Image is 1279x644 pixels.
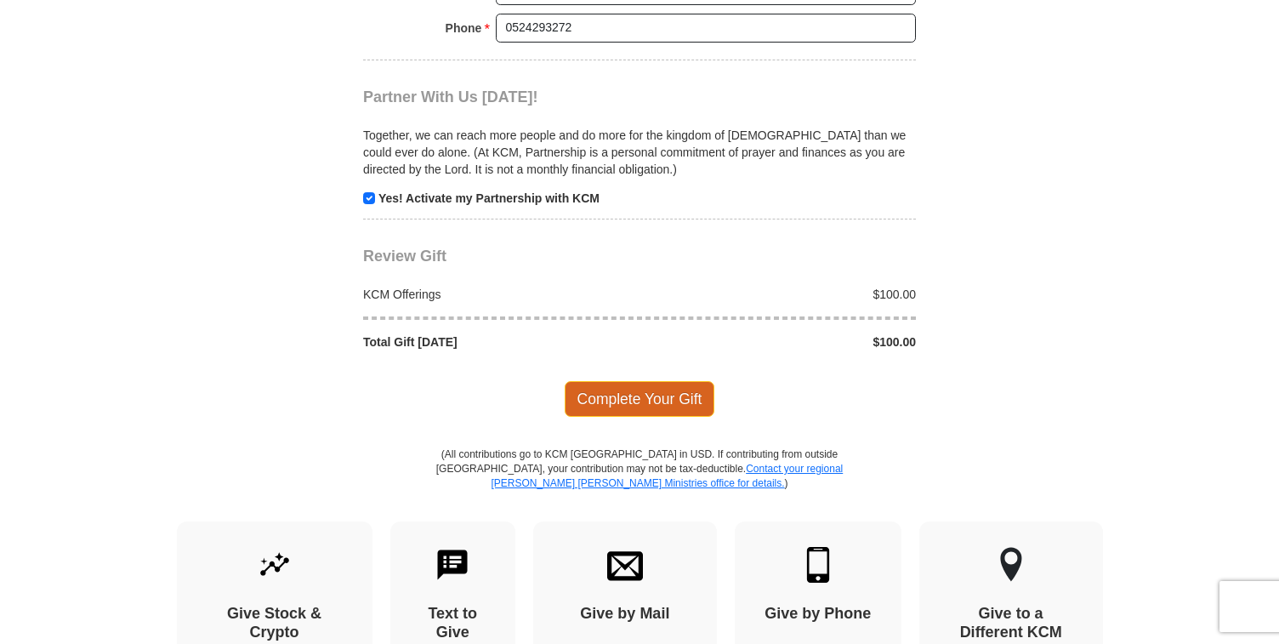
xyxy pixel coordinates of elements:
h4: Give Stock & Crypto [207,605,343,641]
div: Keywords by Traffic [188,100,287,111]
strong: Phone [446,16,482,40]
div: v 4.0.25 [48,27,83,41]
h4: Text to Give [420,605,486,641]
img: tab_domain_overview_orange.svg [46,99,60,112]
div: Total Gift [DATE] [355,333,640,350]
strong: Yes! Activate my Partnership with KCM [378,191,600,205]
div: KCM Offerings [355,286,640,303]
div: $100.00 [639,333,925,350]
p: (All contributions go to KCM [GEOGRAPHIC_DATA] in USD. If contributing from outside [GEOGRAPHIC_D... [435,447,844,521]
img: website_grey.svg [27,44,41,58]
span: Partner With Us [DATE]! [363,88,538,105]
span: Complete Your Gift [565,381,715,417]
div: Domain: [DOMAIN_NAME] [44,44,187,58]
div: $100.00 [639,286,925,303]
img: other-region [999,547,1023,583]
img: give-by-stock.svg [257,547,293,583]
img: tab_keywords_by_traffic_grey.svg [169,99,183,112]
div: Domain Overview [65,100,152,111]
span: Review Gift [363,248,446,265]
img: logo_orange.svg [27,27,41,41]
img: text-to-give.svg [435,547,470,583]
h4: Give by Mail [563,605,687,624]
p: Together, we can reach more people and do more for the kingdom of [DEMOGRAPHIC_DATA] than we coul... [363,127,916,178]
img: envelope.svg [607,547,643,583]
img: mobile.svg [800,547,836,583]
h4: Give by Phone [765,605,872,624]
